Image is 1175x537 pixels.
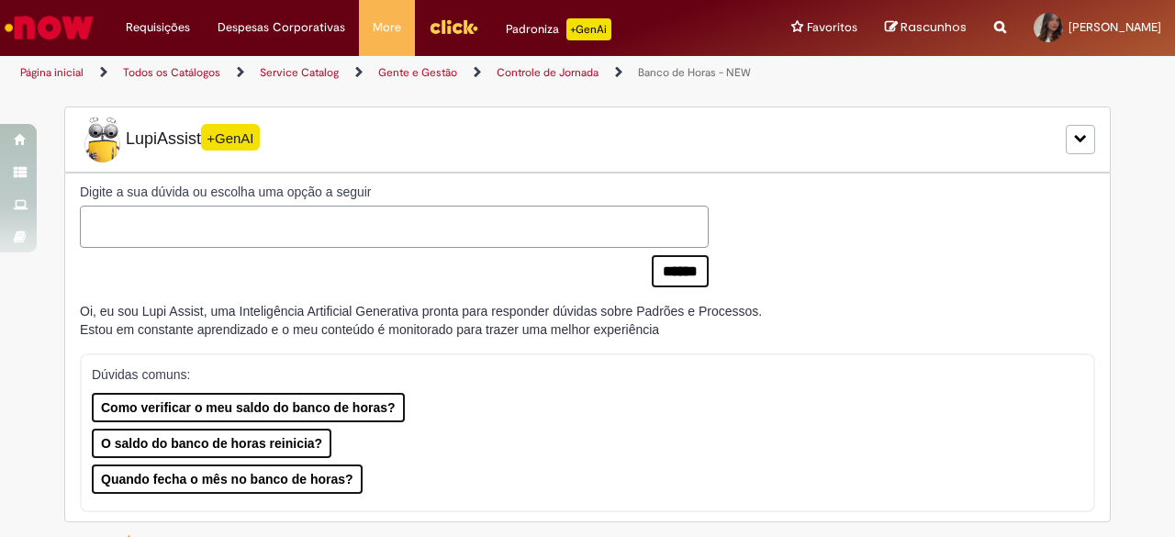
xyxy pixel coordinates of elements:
[638,65,751,80] a: Banco de Horas - NEW
[260,65,339,80] a: Service Catalog
[80,117,260,162] span: LupiAssist
[1069,19,1161,35] span: [PERSON_NAME]
[14,56,769,90] ul: Trilhas de página
[92,429,331,458] button: O saldo do banco de horas reinicia?
[92,393,405,422] button: Como verificar o meu saldo do banco de horas?
[64,106,1111,173] div: LupiLupiAssist+GenAI
[218,18,345,37] span: Despesas Corporativas
[506,18,611,40] div: Padroniza
[123,65,220,80] a: Todos os Catálogos
[807,18,857,37] span: Favoritos
[2,9,96,46] img: ServiceNow
[378,65,457,80] a: Gente e Gestão
[901,18,967,36] span: Rascunhos
[885,19,967,37] a: Rascunhos
[373,18,401,37] span: More
[80,302,762,339] div: Oi, eu sou Lupi Assist, uma Inteligência Artificial Generativa pronta para responder dúvidas sobr...
[126,18,190,37] span: Requisições
[80,117,126,162] img: Lupi
[201,124,260,151] span: +GenAI
[92,464,363,494] button: Quando fecha o mês no banco de horas?
[20,65,84,80] a: Página inicial
[92,365,1069,384] p: Dúvidas comuns:
[566,18,611,40] p: +GenAi
[497,65,599,80] a: Controle de Jornada
[80,183,709,201] label: Digite a sua dúvida ou escolha uma opção a seguir
[429,13,478,40] img: click_logo_yellow_360x200.png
